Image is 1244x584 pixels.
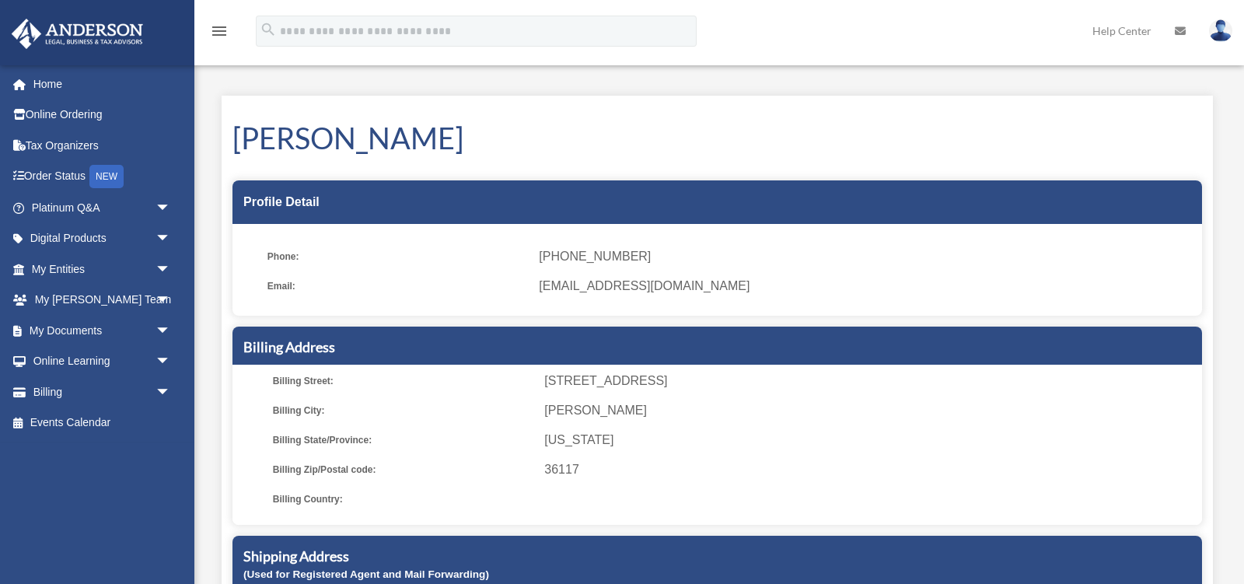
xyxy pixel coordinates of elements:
span: arrow_drop_down [155,254,187,285]
a: My [PERSON_NAME] Teamarrow_drop_down [11,285,194,316]
h1: [PERSON_NAME] [232,117,1202,159]
a: Order StatusNEW [11,161,194,193]
a: Online Ordering [11,100,194,131]
span: [EMAIL_ADDRESS][DOMAIN_NAME] [539,275,1191,297]
a: Billingarrow_drop_down [11,376,194,407]
span: arrow_drop_down [155,285,187,316]
span: Billing City: [273,400,533,421]
span: [PERSON_NAME] [544,400,1197,421]
span: arrow_drop_down [155,192,187,224]
span: [STREET_ADDRESS] [544,370,1197,392]
a: My Documentsarrow_drop_down [11,315,194,346]
span: Billing Street: [273,370,533,392]
div: Profile Detail [232,180,1202,224]
img: User Pic [1209,19,1232,42]
a: Digital Productsarrow_drop_down [11,223,194,254]
a: menu [210,27,229,40]
span: [US_STATE] [544,429,1197,451]
i: menu [210,22,229,40]
img: Anderson Advisors Platinum Portal [7,19,148,49]
a: Home [11,68,194,100]
a: Platinum Q&Aarrow_drop_down [11,192,194,223]
a: Events Calendar [11,407,194,439]
h5: Shipping Address [243,547,1191,566]
span: Phone: [267,246,528,268]
span: [PHONE_NUMBER] [539,246,1191,268]
a: Online Learningarrow_drop_down [11,346,194,377]
span: Billing Zip/Postal code: [273,459,533,481]
a: My Entitiesarrow_drop_down [11,254,194,285]
div: NEW [89,165,124,188]
small: (Used for Registered Agent and Mail Forwarding) [243,568,489,580]
a: Tax Organizers [11,130,194,161]
h5: Billing Address [243,337,1191,357]
span: Email: [267,275,528,297]
span: Billing Country: [273,488,533,510]
span: arrow_drop_down [155,346,187,378]
span: arrow_drop_down [155,315,187,347]
span: arrow_drop_down [155,376,187,408]
span: 36117 [544,459,1197,481]
i: search [260,21,277,38]
span: arrow_drop_down [155,223,187,255]
span: Billing State/Province: [273,429,533,451]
